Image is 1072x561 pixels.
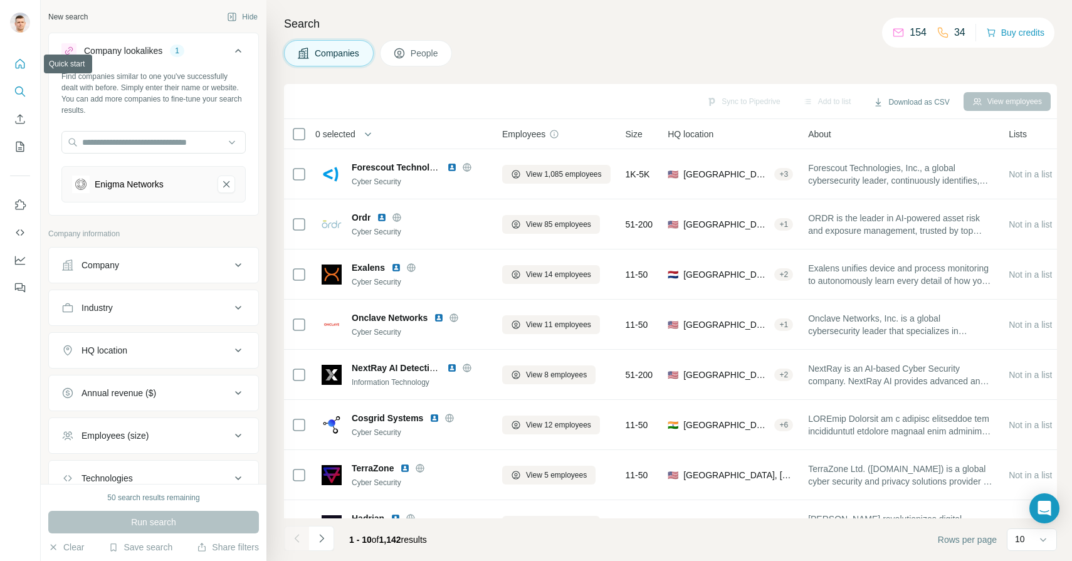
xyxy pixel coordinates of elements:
[372,535,379,545] span: of
[774,169,793,180] div: + 3
[447,162,457,172] img: LinkedIn logo
[81,259,119,271] div: Company
[322,415,342,435] img: Logo of Cosgrid Systems
[683,369,769,381] span: [GEOGRAPHIC_DATA], [US_STATE]
[352,226,487,238] div: Cyber Security
[683,318,769,331] span: [GEOGRAPHIC_DATA]
[377,212,387,223] img: LinkedIn logo
[49,463,258,493] button: Technologies
[197,541,259,553] button: Share filters
[10,108,30,130] button: Enrich CSV
[954,25,965,40] p: 34
[108,541,172,553] button: Save search
[84,45,162,57] div: Company lookalikes
[626,369,653,381] span: 51-200
[10,276,30,299] button: Feedback
[48,541,84,553] button: Clear
[218,8,266,26] button: Hide
[352,477,487,488] div: Cyber Security
[322,315,342,335] img: Logo of Onclave Networks
[352,363,506,373] span: NextRay AI Detection AND Response
[526,169,602,180] span: View 1,085 employees
[49,293,258,323] button: Industry
[322,265,342,285] img: Logo of Exalens
[1009,169,1052,179] span: Not in a list
[808,262,994,287] span: Exalens unifies device and process monitoring to autonomously learn every detail of how your indu...
[626,318,648,331] span: 11-50
[352,327,487,338] div: Cyber Security
[910,25,927,40] p: 154
[683,419,769,431] span: [GEOGRAPHIC_DATA], [GEOGRAPHIC_DATA]
[434,313,444,323] img: LinkedIn logo
[48,11,88,23] div: New search
[10,80,30,103] button: Search
[502,128,545,140] span: Employees
[352,462,394,474] span: TerraZone
[626,268,648,281] span: 11-50
[774,419,793,431] div: + 6
[668,469,678,481] span: 🇺🇸
[626,218,653,231] span: 51-200
[170,45,184,56] div: 1
[10,221,30,244] button: Use Surfe API
[774,369,793,380] div: + 2
[626,419,648,431] span: 11-50
[808,128,831,140] span: About
[352,261,385,274] span: Exalens
[81,301,113,314] div: Industry
[352,412,423,424] span: Cosgrid Systems
[1009,270,1052,280] span: Not in a list
[1009,219,1052,229] span: Not in a list
[10,249,30,271] button: Dashboard
[502,215,600,234] button: View 85 employees
[1009,128,1027,140] span: Lists
[81,387,156,399] div: Annual revenue ($)
[808,362,994,387] span: NextRay is an AI-based Cyber Security company. NextRay AI provides advanced and proactive solutio...
[48,228,259,239] p: Company information
[526,419,591,431] span: View 12 employees
[808,162,994,187] span: Forescout Technologies, Inc., a global cybersecurity leader, continuously identifies, protects an...
[391,263,401,273] img: LinkedIn logo
[352,162,453,172] span: Forescout Technologies
[1009,470,1052,480] span: Not in a list
[774,269,793,280] div: + 2
[322,214,342,234] img: Logo of Ordr
[668,128,713,140] span: HQ location
[502,265,600,284] button: View 14 employees
[774,319,793,330] div: + 1
[72,176,90,193] img: Enigma Networks-logo
[808,412,994,438] span: LOREmip Dolorsit am c adipisc elitseddoe tem incididuntutl etdolore magnaal enim adminimv quisno ...
[81,429,149,442] div: Employees (size)
[349,535,427,545] span: results
[49,378,258,408] button: Annual revenue ($)
[774,219,793,230] div: + 1
[668,369,678,381] span: 🇺🇸
[626,469,648,481] span: 11-50
[315,47,360,60] span: Companies
[352,512,384,525] span: Hadrian
[49,335,258,365] button: HQ location
[400,463,410,473] img: LinkedIn logo
[526,319,591,330] span: View 11 employees
[808,312,994,337] span: Onclave Networks, Inc. is a global cybersecurity leader that specializes in protecting Operationa...
[309,526,334,551] button: Navigate to next page
[322,515,342,535] img: Logo of Hadrian
[502,416,600,434] button: View 12 employees
[322,465,342,485] img: Logo of TerraZone
[502,165,611,184] button: View 1,085 employees
[1009,320,1052,330] span: Not in a list
[10,194,30,216] button: Use Surfe on LinkedIn
[10,53,30,75] button: Quick start
[1009,420,1052,430] span: Not in a list
[1029,493,1059,523] div: Open Intercom Messenger
[1009,370,1052,380] span: Not in a list
[352,276,487,288] div: Cyber Security
[352,176,487,187] div: Cyber Security
[429,413,439,423] img: LinkedIn logo
[322,164,342,184] img: Logo of Forescout Technologies
[81,472,133,485] div: Technologies
[352,211,370,224] span: Ordr
[668,168,678,181] span: 🇺🇸
[218,176,235,193] button: Enigma Networks-remove-button
[864,93,958,112] button: Download as CSV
